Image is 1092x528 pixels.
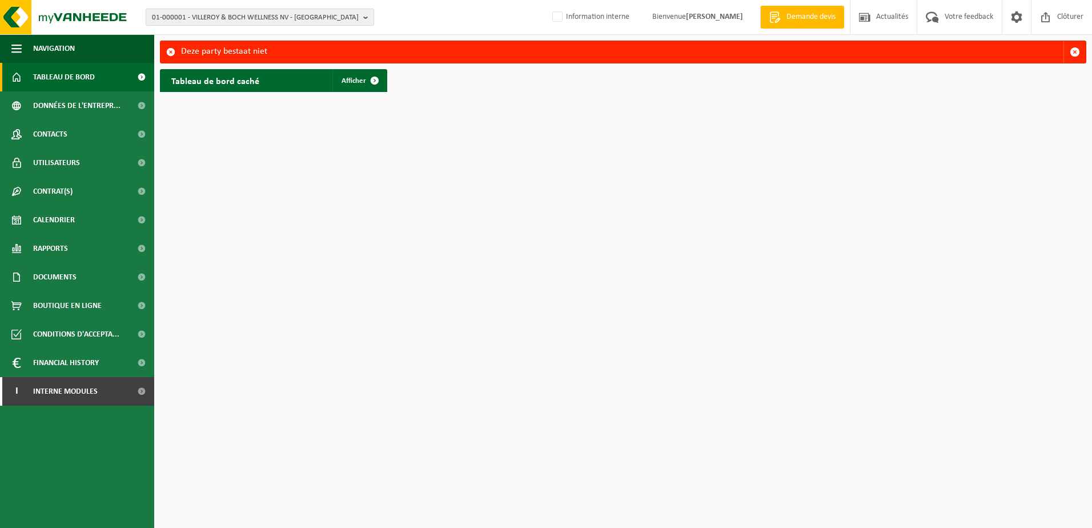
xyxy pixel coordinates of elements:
h2: Tableau de bord caché [160,69,271,91]
span: Navigation [33,34,75,63]
span: Utilisateurs [33,149,80,177]
div: Deze party bestaat niet [181,41,1063,63]
span: Interne modules [33,377,98,406]
span: Données de l'entrepr... [33,91,121,120]
a: Afficher [332,69,386,92]
span: Tableau de bord [33,63,95,91]
strong: [PERSON_NAME] [686,13,743,21]
span: Boutique en ligne [33,291,102,320]
span: Afficher [342,77,366,85]
span: Calendrier [33,206,75,234]
label: Information interne [550,9,629,26]
span: Demande devis [784,11,838,23]
span: 01-000001 - VILLEROY & BOCH WELLNESS NV - [GEOGRAPHIC_DATA] [152,9,359,26]
button: 01-000001 - VILLEROY & BOCH WELLNESS NV - [GEOGRAPHIC_DATA] [146,9,374,26]
span: Rapports [33,234,68,263]
span: Documents [33,263,77,291]
span: I [11,377,22,406]
span: Financial History [33,349,99,377]
span: Conditions d'accepta... [33,320,119,349]
span: Contrat(s) [33,177,73,206]
a: Demande devis [760,6,844,29]
span: Contacts [33,120,67,149]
